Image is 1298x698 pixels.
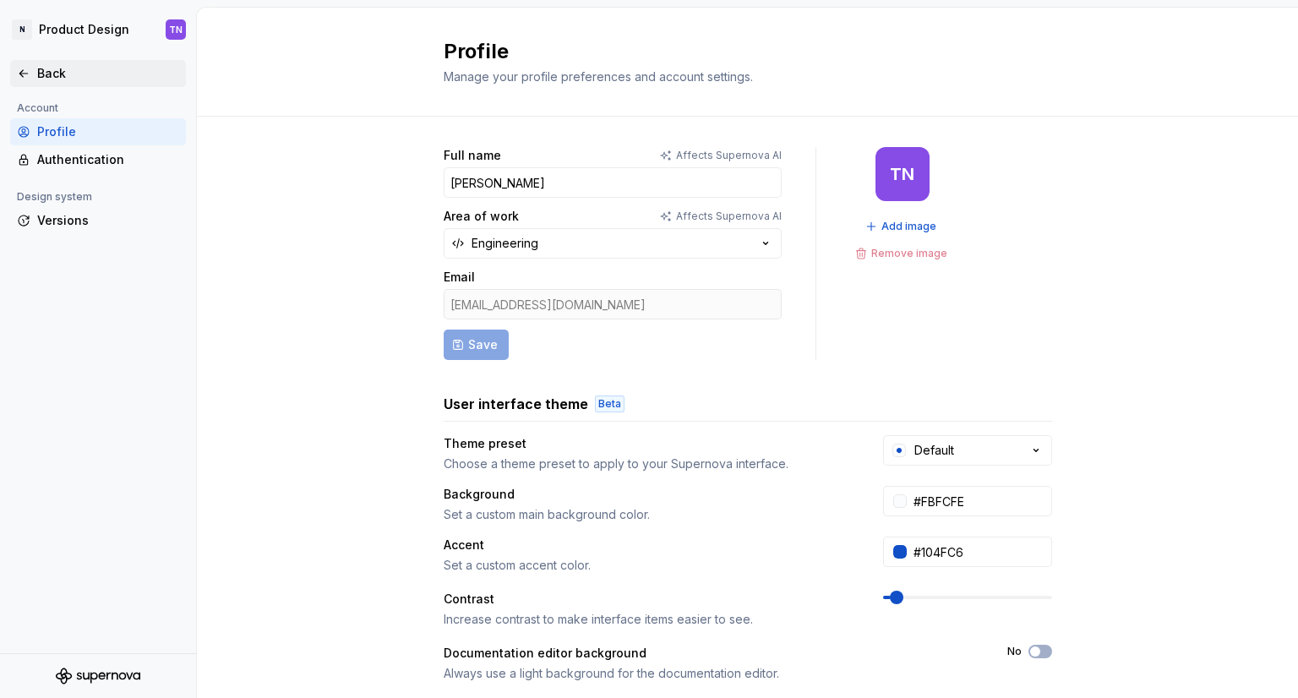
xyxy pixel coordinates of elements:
[169,23,183,36] div: TN
[10,60,186,87] a: Back
[39,21,129,38] div: Product Design
[595,395,624,412] div: Beta
[444,557,853,574] div: Set a custom accent color.
[444,208,519,225] label: Area of work
[444,591,494,608] div: Contrast
[444,645,646,662] div: Documentation editor background
[890,167,914,181] div: TN
[37,65,179,82] div: Back
[3,11,193,48] button: NProduct DesignTN
[37,123,179,140] div: Profile
[907,486,1052,516] input: #FFFFFF
[676,149,782,162] p: Affects Supernova AI
[914,442,954,459] div: Default
[10,98,65,118] div: Account
[444,147,501,164] label: Full name
[444,611,853,628] div: Increase contrast to make interface items easier to see.
[444,38,1032,65] h2: Profile
[444,394,588,414] h3: User interface theme
[10,146,186,173] a: Authentication
[1007,645,1022,658] label: No
[881,220,936,233] span: Add image
[444,455,853,472] div: Choose a theme preset to apply to your Supernova interface.
[883,435,1052,466] button: Default
[56,668,140,684] svg: Supernova Logo
[37,212,179,229] div: Versions
[10,187,99,207] div: Design system
[472,235,538,252] div: Engineering
[444,435,526,452] div: Theme preset
[676,210,782,223] p: Affects Supernova AI
[37,151,179,168] div: Authentication
[12,19,32,40] div: N
[10,118,186,145] a: Profile
[444,506,853,523] div: Set a custom main background color.
[444,269,475,286] label: Email
[860,215,944,238] button: Add image
[444,537,484,553] div: Accent
[444,69,753,84] span: Manage your profile preferences and account settings.
[10,207,186,234] a: Versions
[444,665,977,682] div: Always use a light background for the documentation editor.
[907,537,1052,567] input: #104FC6
[444,486,515,503] div: Background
